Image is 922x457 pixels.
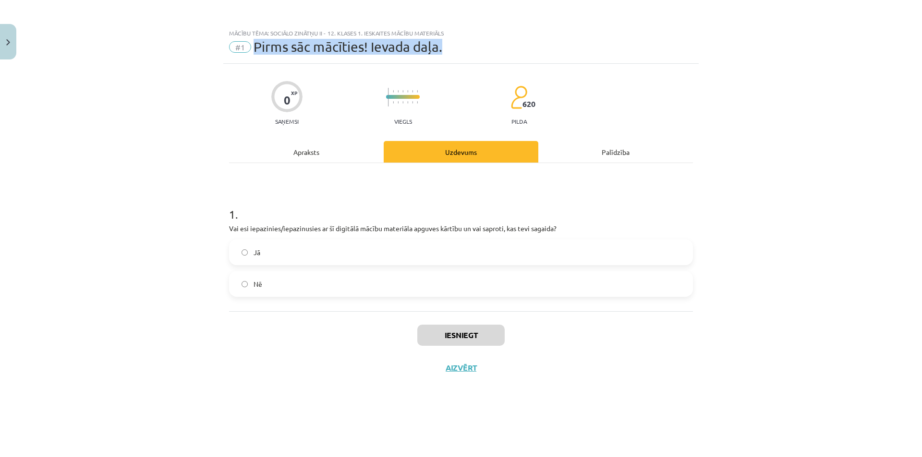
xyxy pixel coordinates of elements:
[254,247,260,258] span: Jā
[417,90,418,93] img: icon-short-line-57e1e144782c952c97e751825c79c345078a6d821885a25fce030b3d8c18986b.svg
[271,118,303,125] p: Saņemsi
[291,90,297,95] span: XP
[412,101,413,104] img: icon-short-line-57e1e144782c952c97e751825c79c345078a6d821885a25fce030b3d8c18986b.svg
[284,94,291,107] div: 0
[538,141,693,163] div: Palīdzība
[510,85,527,109] img: students-c634bb4e5e11cddfef0936a35e636f08e4e9abd3cc4e673bd6f9a4125e45ecb1.svg
[229,141,384,163] div: Apraksts
[6,39,10,46] img: icon-close-lesson-0947bae3869378f0d4975bcd49f059093ad1ed9edebbc8119c70593378902aed.svg
[388,88,389,106] img: icon-long-line-d9ea69661e0d244f92f715978eff75569469978d946b2353a9bb055b3ed8787d.svg
[443,363,479,373] button: Aizvērt
[402,90,403,93] img: icon-short-line-57e1e144782c952c97e751825c79c345078a6d821885a25fce030b3d8c18986b.svg
[417,325,505,346] button: Iesniegt
[229,30,693,36] div: Mācību tēma: Sociālo zinātņu ii - 12. klases 1. ieskaites mācību materiāls
[511,118,527,125] p: pilda
[393,90,394,93] img: icon-short-line-57e1e144782c952c97e751825c79c345078a6d821885a25fce030b3d8c18986b.svg
[229,191,693,221] h1: 1 .
[402,101,403,104] img: icon-short-line-57e1e144782c952c97e751825c79c345078a6d821885a25fce030b3d8c18986b.svg
[254,39,442,55] span: Pirms sāc mācīties! Ievada daļa.
[417,101,418,104] img: icon-short-line-57e1e144782c952c97e751825c79c345078a6d821885a25fce030b3d8c18986b.svg
[398,90,399,93] img: icon-short-line-57e1e144782c952c97e751825c79c345078a6d821885a25fce030b3d8c18986b.svg
[229,41,251,53] span: #1
[254,279,262,289] span: Nē
[393,101,394,104] img: icon-short-line-57e1e144782c952c97e751825c79c345078a6d821885a25fce030b3d8c18986b.svg
[407,90,408,93] img: icon-short-line-57e1e144782c952c97e751825c79c345078a6d821885a25fce030b3d8c18986b.svg
[522,100,535,108] span: 620
[384,141,538,163] div: Uzdevums
[242,249,248,256] input: Jā
[398,101,399,104] img: icon-short-line-57e1e144782c952c97e751825c79c345078a6d821885a25fce030b3d8c18986b.svg
[407,101,408,104] img: icon-short-line-57e1e144782c952c97e751825c79c345078a6d821885a25fce030b3d8c18986b.svg
[242,281,248,287] input: Nē
[412,90,413,93] img: icon-short-line-57e1e144782c952c97e751825c79c345078a6d821885a25fce030b3d8c18986b.svg
[229,223,693,234] p: Vai esi iepazinies/iepazinusies ar šī digitālā mācību materiāla apguves kārtību un vai saproti, k...
[394,118,412,125] p: Viegls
